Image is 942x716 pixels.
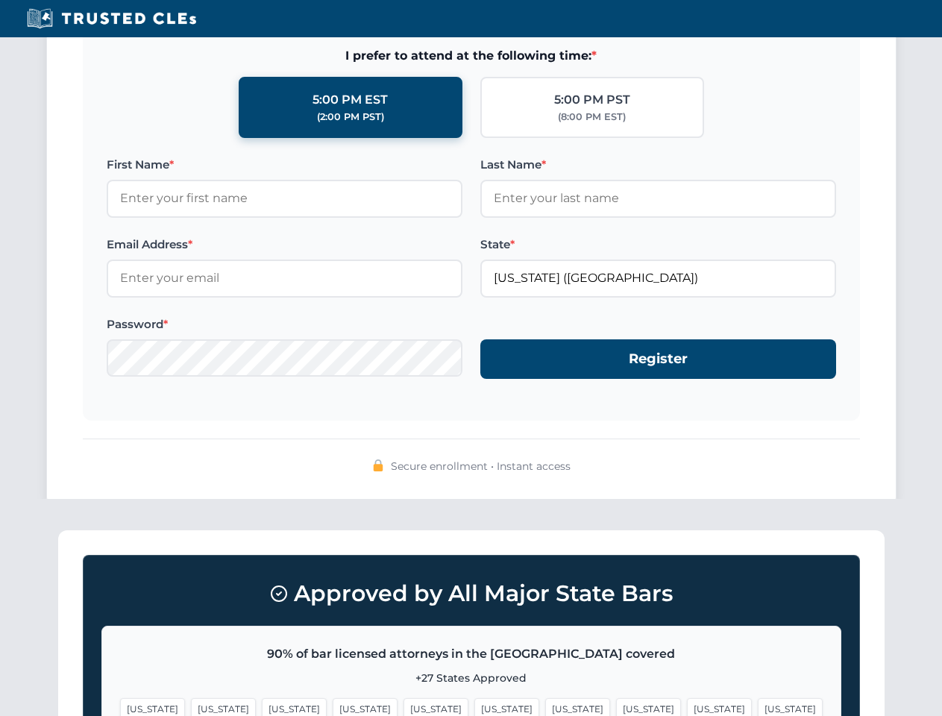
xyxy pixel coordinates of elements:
[120,670,823,686] p: +27 States Approved
[480,339,836,379] button: Register
[391,458,571,474] span: Secure enrollment • Instant access
[317,110,384,125] div: (2:00 PM PST)
[107,156,462,174] label: First Name
[120,644,823,664] p: 90% of bar licensed attorneys in the [GEOGRAPHIC_DATA] covered
[313,90,388,110] div: 5:00 PM EST
[22,7,201,30] img: Trusted CLEs
[107,315,462,333] label: Password
[480,156,836,174] label: Last Name
[558,110,626,125] div: (8:00 PM EST)
[480,260,836,297] input: Florida (FL)
[101,574,841,614] h3: Approved by All Major State Bars
[372,459,384,471] img: 🔒
[107,46,836,66] span: I prefer to attend at the following time:
[480,236,836,254] label: State
[554,90,630,110] div: 5:00 PM PST
[480,180,836,217] input: Enter your last name
[107,180,462,217] input: Enter your first name
[107,260,462,297] input: Enter your email
[107,236,462,254] label: Email Address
